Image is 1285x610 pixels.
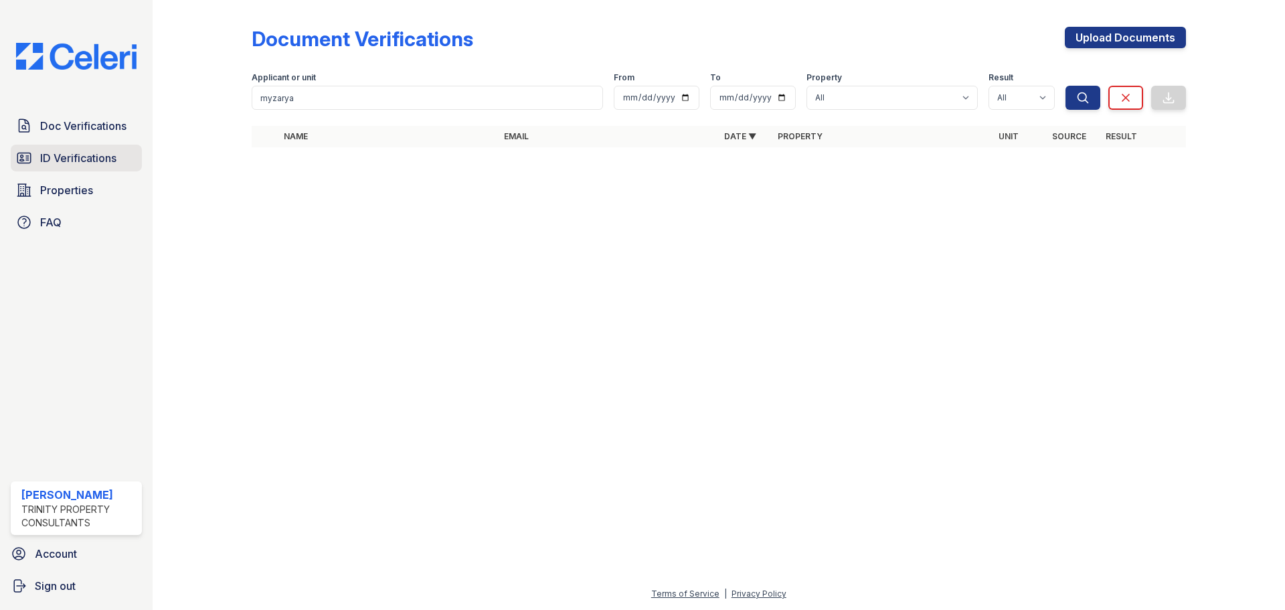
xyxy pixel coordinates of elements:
[778,131,823,141] a: Property
[11,209,142,236] a: FAQ
[651,589,719,599] a: Terms of Service
[40,118,126,134] span: Doc Verifications
[724,131,756,141] a: Date ▼
[21,487,137,503] div: [PERSON_NAME]
[35,578,76,594] span: Sign out
[806,72,842,83] label: Property
[11,112,142,139] a: Doc Verifications
[1052,131,1086,141] a: Source
[1065,27,1186,48] a: Upload Documents
[252,72,316,83] label: Applicant or unit
[504,131,529,141] a: Email
[284,131,308,141] a: Name
[732,589,786,599] a: Privacy Policy
[1106,131,1137,141] a: Result
[40,214,62,230] span: FAQ
[614,72,634,83] label: From
[5,540,147,567] a: Account
[21,503,137,530] div: Trinity Property Consultants
[252,86,603,110] input: Search by name, email, or unit number
[35,546,77,562] span: Account
[999,131,1019,141] a: Unit
[252,27,473,51] div: Document Verifications
[5,573,147,599] a: Sign out
[40,150,116,166] span: ID Verifications
[11,177,142,204] a: Properties
[710,72,721,83] label: To
[724,589,727,599] div: |
[40,182,93,198] span: Properties
[989,72,1013,83] label: Result
[5,43,147,70] img: CE_Logo_Blue-a8612792a0a2168367f1c8372b55b34899dd931a85d93a1a3d3e32e68fde9ad4.png
[11,145,142,171] a: ID Verifications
